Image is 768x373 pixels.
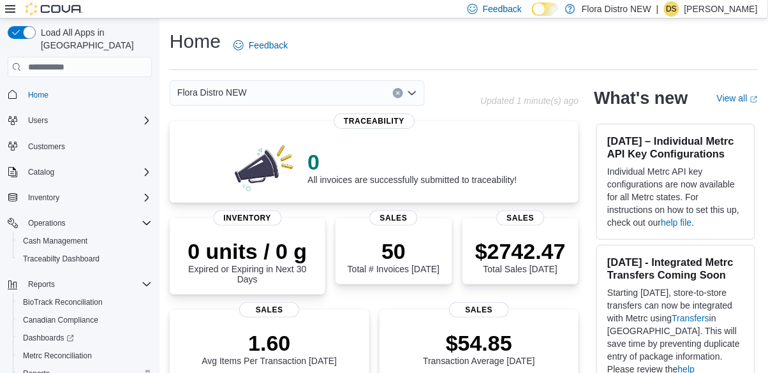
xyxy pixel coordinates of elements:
[717,93,758,103] a: View allExternal link
[13,329,157,347] a: Dashboards
[23,139,70,154] a: Customers
[23,190,64,205] button: Inventory
[18,312,152,328] span: Canadian Compliance
[18,348,152,363] span: Metrc Reconciliation
[36,26,152,52] span: Load All Apps in [GEOGRAPHIC_DATA]
[750,96,758,103] svg: External link
[23,190,152,205] span: Inventory
[23,113,152,128] span: Users
[3,163,157,181] button: Catalog
[334,113,415,129] span: Traceability
[23,216,71,231] button: Operations
[3,137,157,156] button: Customers
[18,251,105,267] a: Traceabilty Dashboard
[23,165,152,180] span: Catalog
[423,330,535,366] div: Transaction Average [DATE]
[23,138,152,154] span: Customers
[18,312,103,328] a: Canadian Compliance
[18,295,152,310] span: BioTrack Reconciliation
[13,250,157,268] button: Traceabilty Dashboard
[532,3,559,16] input: Dark Mode
[667,1,677,17] span: DS
[28,279,55,289] span: Reports
[23,277,60,292] button: Reports
[3,275,157,293] button: Reports
[232,142,298,193] img: 0
[607,165,744,229] p: Individual Metrc API key configurations are now available for all Metrc states. For instructions ...
[28,218,66,228] span: Operations
[28,142,65,152] span: Customers
[28,115,48,126] span: Users
[475,238,566,264] p: $2742.47
[23,236,87,246] span: Cash Management
[423,330,535,356] p: $54.85
[18,251,152,267] span: Traceabilty Dashboard
[249,39,288,52] span: Feedback
[3,189,157,207] button: Inventory
[180,238,315,264] p: 0 units / 0 g
[393,88,403,98] button: Clear input
[28,193,59,203] span: Inventory
[202,330,337,356] p: 1.60
[23,216,152,231] span: Operations
[661,217,691,228] a: help file
[656,1,659,17] p: |
[607,256,744,281] h3: [DATE] - Integrated Metrc Transfers Coming Soon
[28,167,54,177] span: Catalog
[475,238,566,274] div: Total Sales [DATE]
[3,214,157,232] button: Operations
[3,85,157,103] button: Home
[348,238,439,274] div: Total # Invoices [DATE]
[449,302,509,318] span: Sales
[23,86,152,102] span: Home
[23,315,98,325] span: Canadian Compliance
[18,295,108,310] a: BioTrack Reconciliation
[497,210,545,226] span: Sales
[307,149,517,175] p: 0
[18,330,152,346] span: Dashboards
[13,293,157,311] button: BioTrack Reconciliation
[23,351,92,361] span: Metrc Reconciliation
[28,90,48,100] span: Home
[18,348,97,363] a: Metrc Reconciliation
[348,238,439,264] p: 50
[23,87,54,103] a: Home
[26,3,83,15] img: Cova
[370,210,418,226] span: Sales
[23,254,100,264] span: Traceabilty Dashboard
[23,333,74,343] span: Dashboards
[18,233,92,249] a: Cash Management
[23,277,152,292] span: Reports
[684,1,758,17] p: [PERSON_NAME]
[582,1,651,17] p: Flora Distro NEW
[13,347,157,365] button: Metrc Reconciliation
[483,3,522,15] span: Feedback
[672,313,710,323] a: Transfers
[23,297,103,307] span: BioTrack Reconciliation
[480,96,579,106] p: Updated 1 minute(s) ago
[3,112,157,129] button: Users
[18,233,152,249] span: Cash Management
[664,1,679,17] div: Darion Simmerly
[18,330,79,346] a: Dashboards
[307,149,517,185] div: All invoices are successfully submitted to traceability!
[180,238,315,284] div: Expired or Expiring in Next 30 Days
[23,165,59,180] button: Catalog
[239,302,299,318] span: Sales
[177,85,247,100] span: Flora Distro NEW
[407,88,417,98] button: Open list of options
[13,311,157,329] button: Canadian Compliance
[594,88,688,108] h2: What's new
[214,210,282,226] span: Inventory
[170,29,221,54] h1: Home
[23,113,53,128] button: Users
[13,232,157,250] button: Cash Management
[202,330,337,366] div: Avg Items Per Transaction [DATE]
[228,33,293,58] a: Feedback
[607,135,744,160] h3: [DATE] – Individual Metrc API Key Configurations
